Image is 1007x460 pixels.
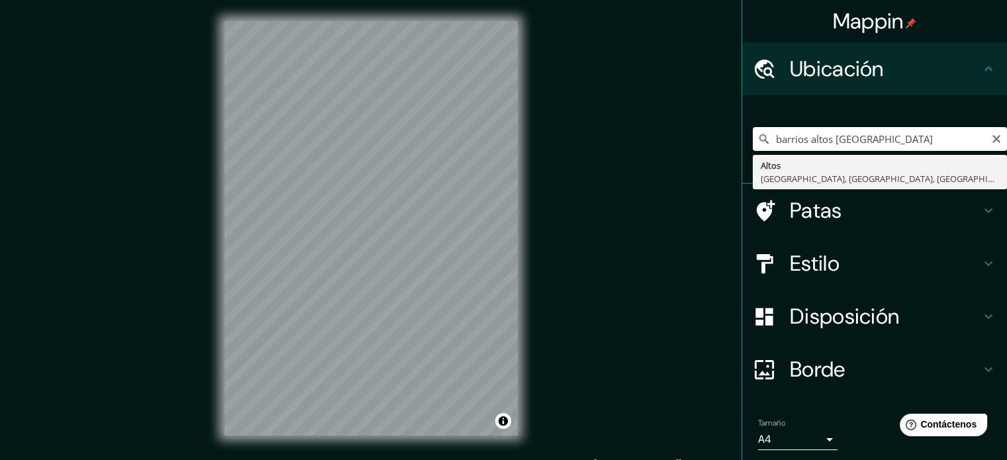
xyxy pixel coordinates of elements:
[758,429,838,450] div: A4
[758,432,771,446] font: A4
[790,355,845,383] font: Borde
[790,250,839,277] font: Estilo
[833,7,904,35] font: Mappin
[790,302,899,330] font: Disposición
[495,413,511,429] button: Activar o desactivar atribución
[742,290,1007,343] div: Disposición
[790,55,884,83] font: Ubicación
[742,42,1007,95] div: Ubicación
[889,408,992,445] iframe: Lanzador de widgets de ayuda
[224,21,518,436] canvas: Mapa
[906,18,916,28] img: pin-icon.png
[742,184,1007,237] div: Patas
[742,237,1007,290] div: Estilo
[753,127,1007,151] input: Elige tu ciudad o zona
[790,197,842,224] font: Patas
[761,160,781,171] font: Altos
[742,343,1007,396] div: Borde
[758,418,785,428] font: Tamaño
[991,132,1002,144] button: Claro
